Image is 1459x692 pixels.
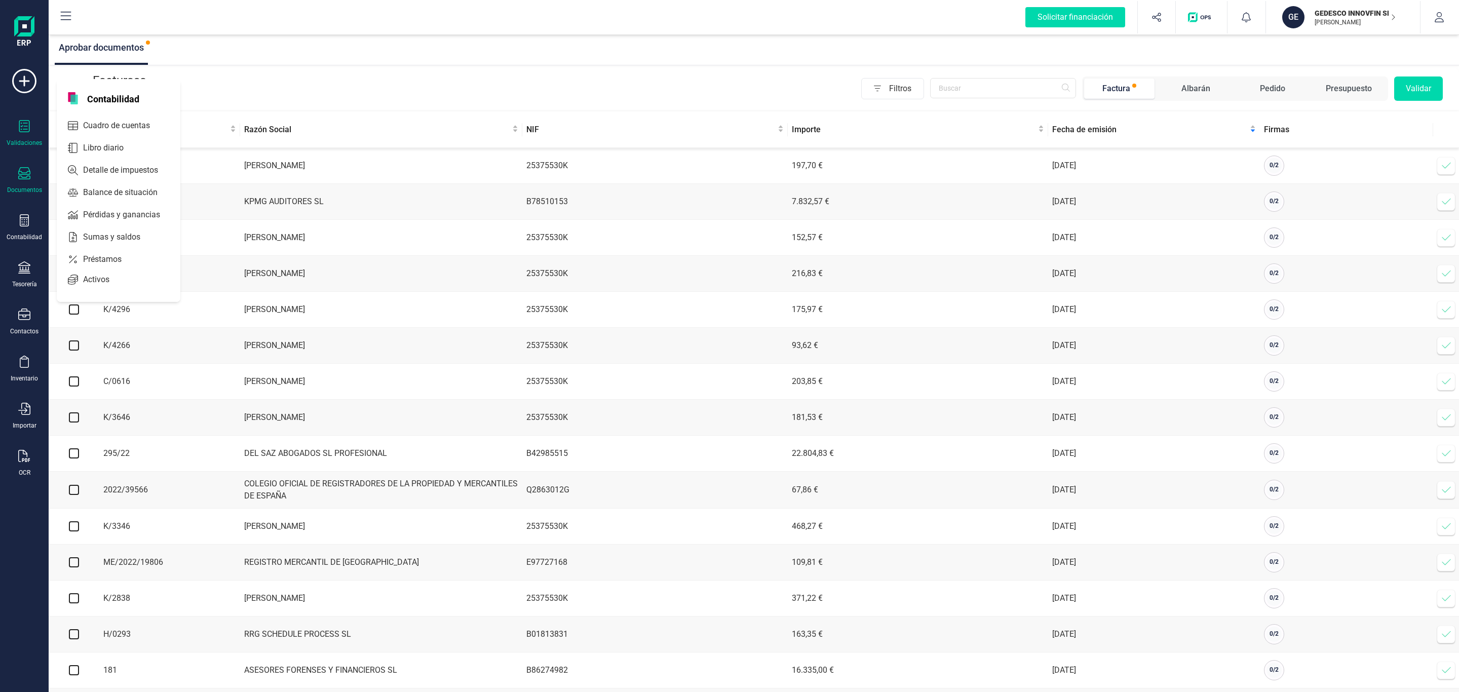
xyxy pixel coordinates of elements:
[522,400,788,436] td: 25375530K
[240,328,522,364] td: [PERSON_NAME]
[99,545,240,581] td: ME/2022/19806
[1270,377,1279,385] span: 0 / 2
[240,652,522,688] td: ASESORES FORENSES Y FINANCIEROS SL
[1048,292,1260,328] td: [DATE]
[240,617,522,652] td: RRG SCHEDULE PROCESS SL
[1270,413,1279,420] span: 0 / 2
[99,617,240,652] td: H/0293
[79,142,142,154] span: Libro diario
[79,231,159,243] span: Sumas y saldos
[788,652,1048,688] td: 16.335,00 €
[1181,83,1210,95] div: Albarán
[99,364,240,400] td: C/0616
[1048,364,1260,400] td: [DATE]
[1188,12,1215,22] img: Logo de OPS
[240,509,522,545] td: [PERSON_NAME]
[1270,522,1279,529] span: 0 / 2
[99,400,240,436] td: K/3646
[522,436,788,472] td: B42985515
[889,79,924,99] span: Filtros
[79,164,176,176] span: Detalle de impuestos
[1048,545,1260,581] td: [DATE]
[240,184,522,220] td: KPMG AUDITORES SL
[99,292,240,328] td: K/4296
[522,148,788,184] td: 25375530K
[788,617,1048,652] td: 163,35 €
[1270,558,1279,565] span: 0 / 2
[788,400,1048,436] td: 181,53 €
[1394,76,1443,101] button: Validar
[1315,8,1396,18] p: GEDESCO INNOVFIN SL
[14,16,34,49] img: Logo Finanedi
[7,139,42,147] div: Validaciones
[526,124,776,136] span: NIF
[788,328,1048,364] td: 93,62 €
[1025,7,1125,27] div: Solicitar financiación
[1048,617,1260,652] td: [DATE]
[1048,400,1260,436] td: [DATE]
[1278,1,1408,33] button: GEGEDESCO INNOVFIN SL[PERSON_NAME]
[1052,124,1248,136] span: Fecha de emisión
[79,274,128,286] span: Activos
[240,256,522,292] td: [PERSON_NAME]
[240,148,522,184] td: [PERSON_NAME]
[1013,1,1137,33] button: Solicitar financiación
[1282,6,1304,28] div: GE
[788,184,1048,220] td: 7.832,57 €
[522,364,788,400] td: 25375530K
[99,472,240,509] td: 2022/39566
[1048,581,1260,617] td: [DATE]
[930,78,1076,98] input: Buscar
[1270,270,1279,277] span: 0 / 2
[1048,328,1260,364] td: [DATE]
[1048,220,1260,256] td: [DATE]
[10,327,39,335] div: Contactos
[1260,112,1433,148] th: Firmas
[240,581,522,617] td: [PERSON_NAME]
[13,421,36,430] div: Importar
[1048,184,1260,220] td: [DATE]
[11,374,38,382] div: Inventario
[522,617,788,652] td: B01813831
[1270,449,1279,456] span: 0 / 2
[1270,486,1279,493] span: 0 / 2
[788,148,1048,184] td: 197,70 €
[99,652,240,688] td: 181
[240,472,522,509] td: COLEGIO OFICIAL DE REGISTRADORES DE LA PROPIEDAD Y MERCANTILES DE ESPAÑA
[1270,234,1279,241] span: 0 / 2
[1102,83,1130,95] div: Factura
[1260,83,1285,95] div: Pedido
[1048,148,1260,184] td: [DATE]
[788,509,1048,545] td: 468,27 €
[522,545,788,581] td: E97727168
[244,124,510,136] span: Razón Social
[522,292,788,328] td: 25375530K
[522,184,788,220] td: B78510153
[240,400,522,436] td: [PERSON_NAME]
[788,472,1048,509] td: 67,86 €
[79,120,168,132] span: Cuadro de cuentas
[1270,341,1279,349] span: 0 / 2
[1315,18,1396,26] p: [PERSON_NAME]
[79,186,176,199] span: Balance de situación
[522,328,788,364] td: 25375530K
[788,581,1048,617] td: 371,22 €
[79,209,178,221] span: Pérdidas y ganancias
[522,581,788,617] td: 25375530K
[522,472,788,509] td: Q2863012G
[65,72,175,105] p: Facturas a aprobar (27)
[99,328,240,364] td: K/4266
[792,124,1036,136] span: Importe
[7,233,42,241] div: Contabilidad
[522,256,788,292] td: 25375530K
[7,186,42,194] div: Documentos
[861,78,924,99] button: Filtros
[1048,472,1260,509] td: [DATE]
[1048,256,1260,292] td: [DATE]
[99,436,240,472] td: 295/22
[1048,652,1260,688] td: [DATE]
[788,220,1048,256] td: 152,57 €
[1270,666,1279,673] span: 0 / 2
[1048,436,1260,472] td: [DATE]
[788,545,1048,581] td: 109,81 €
